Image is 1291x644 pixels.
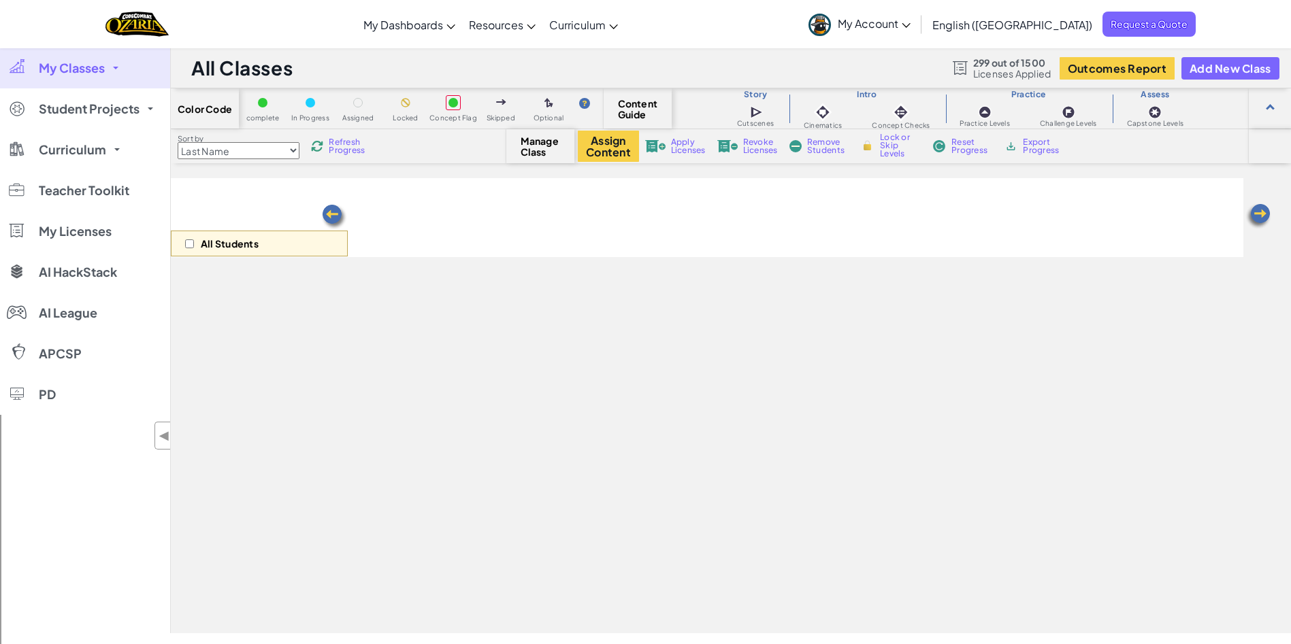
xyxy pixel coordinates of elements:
[363,18,443,32] span: My Dashboards
[5,79,1286,91] div: Rename
[1102,12,1196,37] a: Request a Quote
[191,55,293,81] h1: All Classes
[321,203,348,231] img: Arrow_Left.png
[802,3,917,46] a: My Account
[926,6,1099,43] a: English ([GEOGRAPHIC_DATA])
[838,16,911,31] span: My Account
[542,6,625,43] a: Curriculum
[973,68,1051,79] span: Licenses Applied
[5,18,1286,30] div: Sort New > Old
[201,238,259,249] p: All Students
[549,18,606,32] span: Curriculum
[39,62,105,74] span: My Classes
[39,307,97,319] span: AI League
[39,103,140,115] span: Student Projects
[159,426,170,445] span: ◀
[5,5,1286,18] div: Sort A > Z
[5,67,1286,79] div: Sign out
[5,30,1286,42] div: Move To ...
[1181,57,1279,80] button: Add New Class
[357,6,462,43] a: My Dashboards
[5,42,1286,54] div: Delete
[973,57,1051,68] span: 299 out of 1500
[808,14,831,36] img: avatar
[39,225,112,237] span: My Licenses
[462,6,542,43] a: Resources
[105,10,169,38] a: Ozaria by CodeCombat logo
[39,143,106,156] span: Curriculum
[1060,57,1175,80] button: Outcomes Report
[5,91,1286,103] div: Move To ...
[932,18,1092,32] span: English ([GEOGRAPHIC_DATA])
[469,18,523,32] span: Resources
[39,266,117,278] span: AI HackStack
[5,54,1286,67] div: Options
[105,10,169,38] img: Home
[39,184,129,197] span: Teacher Toolkit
